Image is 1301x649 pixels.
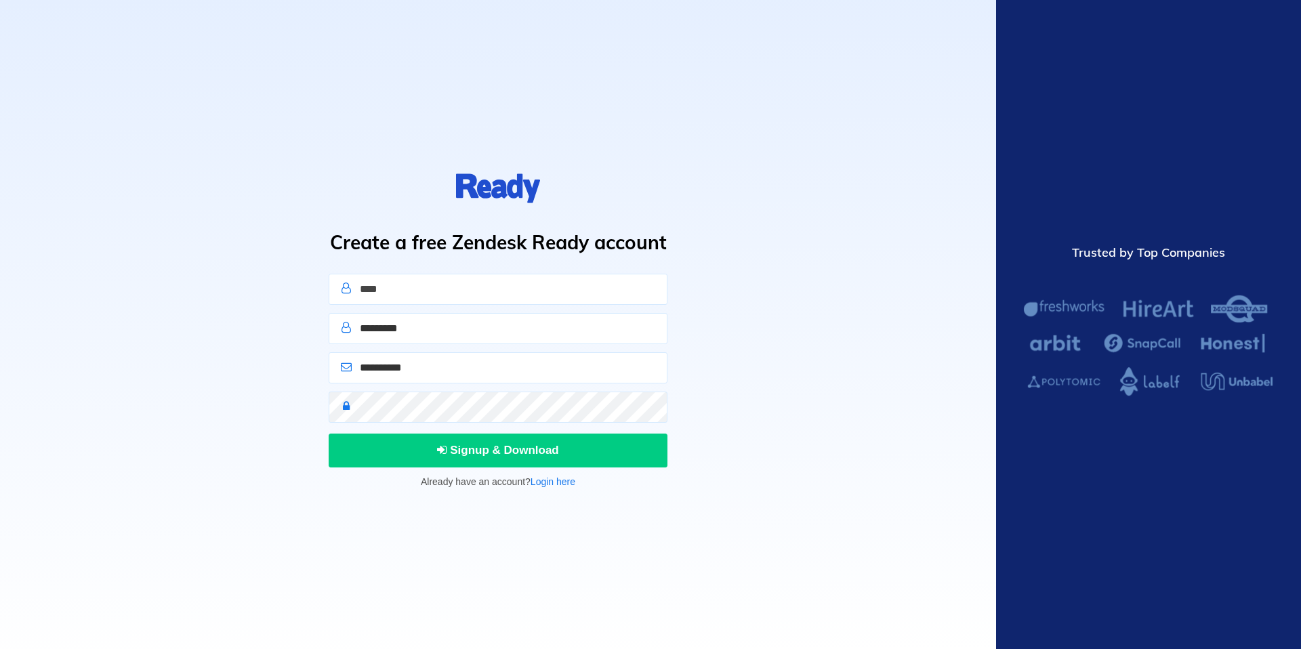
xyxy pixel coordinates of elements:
[531,476,575,487] a: Login here
[437,444,559,457] span: Signup & Download
[329,474,667,489] p: Already have an account?
[329,434,667,467] button: Signup & Download
[1020,244,1277,261] div: Trusted by Top Companies
[1020,285,1277,404] img: Zendesk Ready Customers
[324,228,672,257] h1: Create a free Zendesk Ready account
[456,170,540,207] img: logo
